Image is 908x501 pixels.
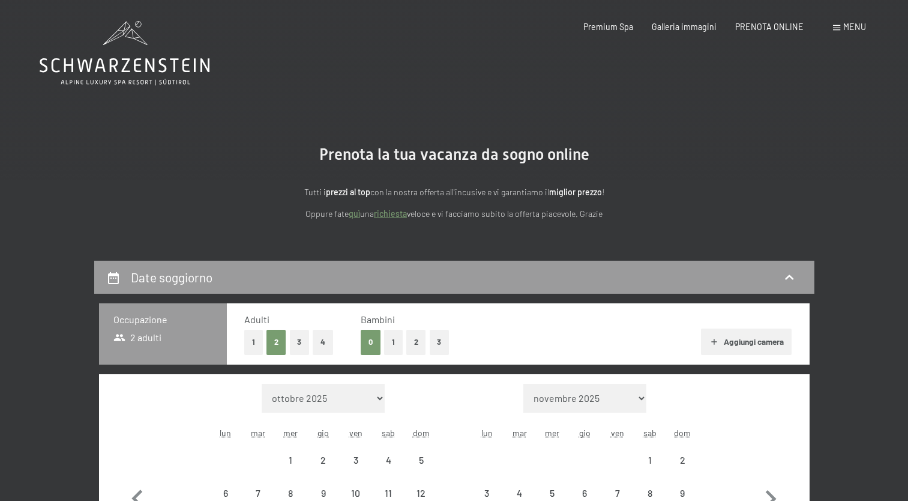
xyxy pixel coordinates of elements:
[843,22,866,32] span: Menu
[404,443,437,476] div: arrivo/check-in non effettuabile
[340,443,372,476] div: Fri Oct 03 2025
[372,443,404,476] div: arrivo/check-in non effettuabile
[341,455,371,485] div: 3
[349,208,360,219] a: quì
[190,186,718,199] p: Tutti i con la nostra offerta all'incusive e vi garantiamo il !
[373,455,403,485] div: 4
[413,428,430,438] abbr: domenica
[635,455,665,485] div: 1
[634,443,666,476] div: Sat Nov 01 2025
[251,428,265,438] abbr: martedì
[317,428,329,438] abbr: giovedì
[735,22,804,32] a: PRENOTA ONLINE
[611,428,624,438] abbr: venerdì
[308,455,338,485] div: 2
[701,329,792,355] button: Aggiungi camera
[652,22,717,32] a: Galleria immagini
[643,428,657,438] abbr: sabato
[382,428,395,438] abbr: sabato
[307,443,340,476] div: Thu Oct 02 2025
[404,443,437,476] div: Sun Oct 05 2025
[244,314,269,325] span: Adulti
[326,187,370,197] strong: prezzi al top
[406,455,436,485] div: 5
[430,330,449,354] button: 3
[674,428,691,438] abbr: domenica
[313,330,333,354] button: 4
[349,428,362,438] abbr: venerdì
[244,330,263,354] button: 1
[319,145,589,163] span: Prenota la tua vacanza da sogno online
[290,330,310,354] button: 3
[372,443,404,476] div: Sat Oct 04 2025
[274,443,307,476] div: Wed Oct 01 2025
[266,330,286,354] button: 2
[384,330,403,354] button: 1
[667,455,697,485] div: 2
[513,428,527,438] abbr: martedì
[361,330,380,354] button: 0
[340,443,372,476] div: arrivo/check-in non effettuabile
[361,314,395,325] span: Bambini
[579,428,591,438] abbr: giovedì
[666,443,699,476] div: arrivo/check-in non effettuabile
[634,443,666,476] div: arrivo/check-in non effettuabile
[220,428,231,438] abbr: lunedì
[283,428,298,438] abbr: mercoledì
[545,428,559,438] abbr: mercoledì
[307,443,340,476] div: arrivo/check-in non effettuabile
[481,428,493,438] abbr: lunedì
[666,443,699,476] div: Sun Nov 02 2025
[113,313,212,326] h3: Occupazione
[549,187,602,197] strong: miglior prezzo
[583,22,633,32] a: Premium Spa
[113,331,162,344] span: 2 adulti
[190,207,718,221] p: Oppure fate una veloce e vi facciamo subito la offerta piacevole. Grazie
[131,270,212,285] h2: Date soggiorno
[374,208,407,219] a: richiesta
[406,330,426,354] button: 2
[275,455,305,485] div: 1
[274,443,307,476] div: arrivo/check-in non effettuabile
